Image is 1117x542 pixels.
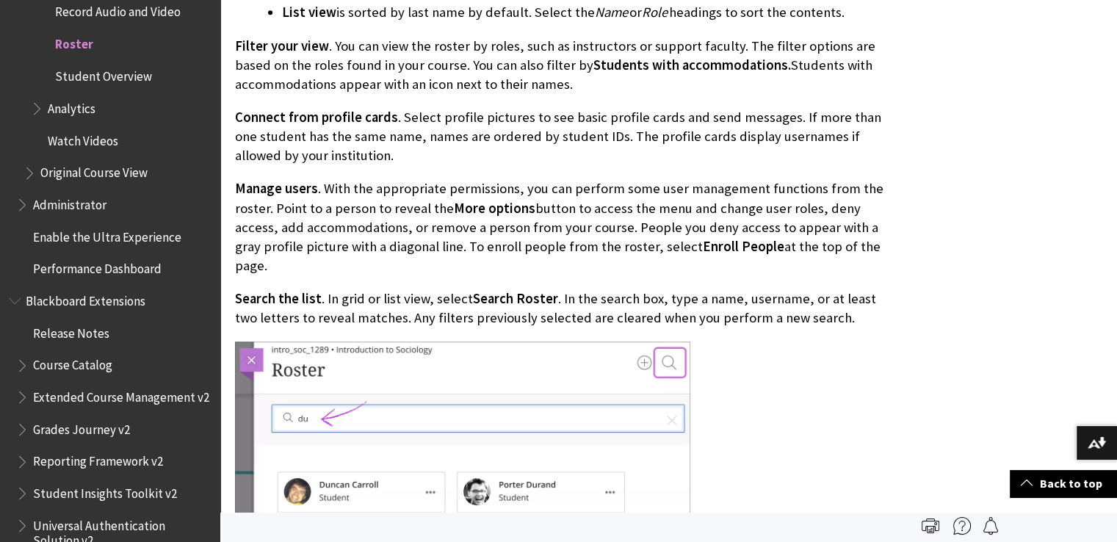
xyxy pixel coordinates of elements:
span: Watch Videos [48,128,118,148]
span: Analytics [48,95,95,115]
p: . In grid or list view, select . In the search box, type a name, username, or at least two letter... [235,289,885,328]
span: Performance Dashboard [33,256,162,276]
span: Original Course View [40,160,148,180]
span: Administrator [33,192,106,212]
span: Roster [55,32,93,51]
span: Connect from profile cards [235,109,398,126]
img: Follow this page [982,517,999,535]
span: Student Overview [55,64,152,84]
p: . You can view the roster by roles, such as instructors or support faculty. The filter options ar... [235,37,885,95]
p: . Select profile pictures to see basic profile cards and send messages. If more than one student ... [235,108,885,166]
span: Enable the Ultra Experience [33,224,181,244]
li: is sorted by last name by default. Select the or headings to sort the contents. [282,2,885,23]
span: Search the list [235,290,322,307]
span: List view [282,4,336,21]
span: Student Insights Toolkit v2 [33,480,177,500]
img: Print [922,517,939,535]
span: Search Roster [473,290,558,307]
span: Grades Journey v2 [33,416,130,436]
span: Reporting Framework v2 [33,449,163,469]
p: . With the appropriate permissions, you can perform some user management functions from the roste... [235,179,885,275]
span: Students with accommodations. [593,57,791,73]
span: Name [595,4,628,21]
span: Role [642,4,668,21]
span: Manage users [235,180,318,197]
span: Release Notes [33,320,109,340]
img: More help [953,517,971,535]
span: Enroll People [703,238,784,255]
span: Extended Course Management v2 [33,384,209,404]
a: Back to top [1010,470,1117,497]
span: Blackboard Extensions [26,288,145,308]
span: Filter your view [235,37,329,54]
span: More options [454,200,535,217]
span: Course Catalog [33,353,112,372]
